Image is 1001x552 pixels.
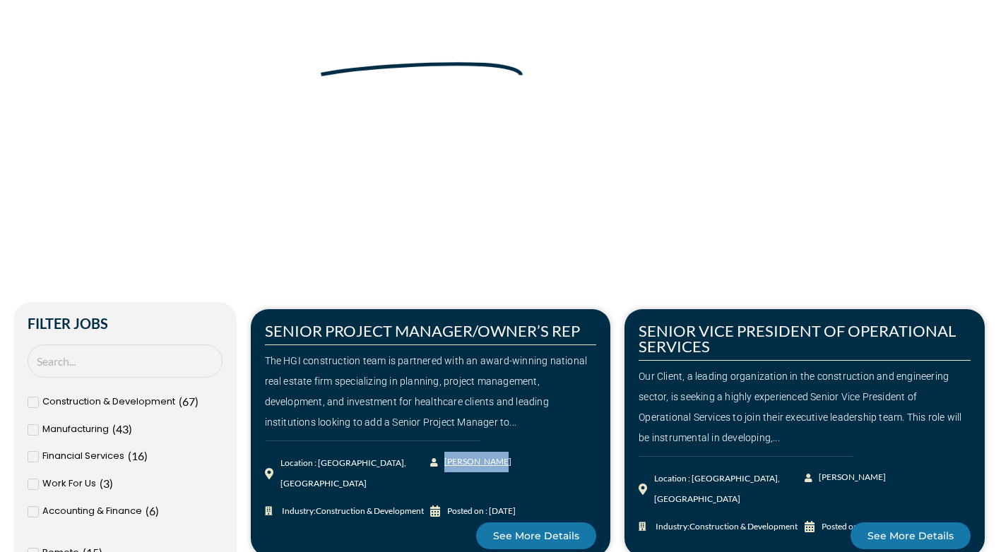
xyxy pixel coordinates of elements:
span: Financial Services [42,446,124,467]
a: SENIOR PROJECT MANAGER/OWNER’S REP [265,321,580,340]
h2: Filter Jobs [28,316,223,330]
span: [PERSON_NAME] [441,452,511,472]
span: Work For Us [42,474,96,494]
span: 6 [149,504,155,517]
span: 43 [116,422,129,436]
span: [PERSON_NAME] [815,467,886,488]
a: SENIOR VICE PRESIDENT OF OPERATIONAL SERVICES [639,321,956,356]
span: ) [155,504,159,517]
a: [PERSON_NAME] [430,452,513,472]
div: The HGI construction team is partnered with an award-winning national real estate firm specializi... [265,351,597,432]
span: Construction & Development [316,505,424,516]
a: See More Details [851,522,971,549]
div: Location : [GEOGRAPHIC_DATA], [GEOGRAPHIC_DATA] [280,453,431,494]
span: ) [129,422,132,436]
span: ) [195,395,199,408]
input: Search Job [28,344,223,378]
span: 3 [103,476,109,490]
span: Manufacturing [42,419,109,440]
span: Make Your [105,20,309,71]
span: 16 [131,449,144,462]
span: ( [128,449,131,462]
span: Next Move [318,23,526,69]
span: 67 [182,395,195,408]
span: ( [112,422,116,436]
a: Industry:Construction & Development [265,501,431,522]
span: Construction & Development [42,392,175,412]
div: Location : [GEOGRAPHIC_DATA], [GEOGRAPHIC_DATA] [654,469,805,510]
div: Our Client, a leading organization in the construction and engineering sector, is seeking a highl... [639,366,971,448]
a: See More Details [476,522,596,549]
span: Accounting & Finance [42,501,142,522]
span: ( [100,476,103,490]
a: Home [105,88,135,102]
span: ( [179,395,182,408]
span: » [105,88,162,102]
span: See More Details [493,531,579,541]
span: Jobs [140,88,162,102]
span: ( [146,504,149,517]
span: Industry: [278,501,424,522]
span: ) [144,449,148,462]
a: [PERSON_NAME] [805,467,887,488]
span: ) [109,476,113,490]
span: See More Details [867,531,954,541]
div: Posted on : [DATE] [447,501,516,522]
